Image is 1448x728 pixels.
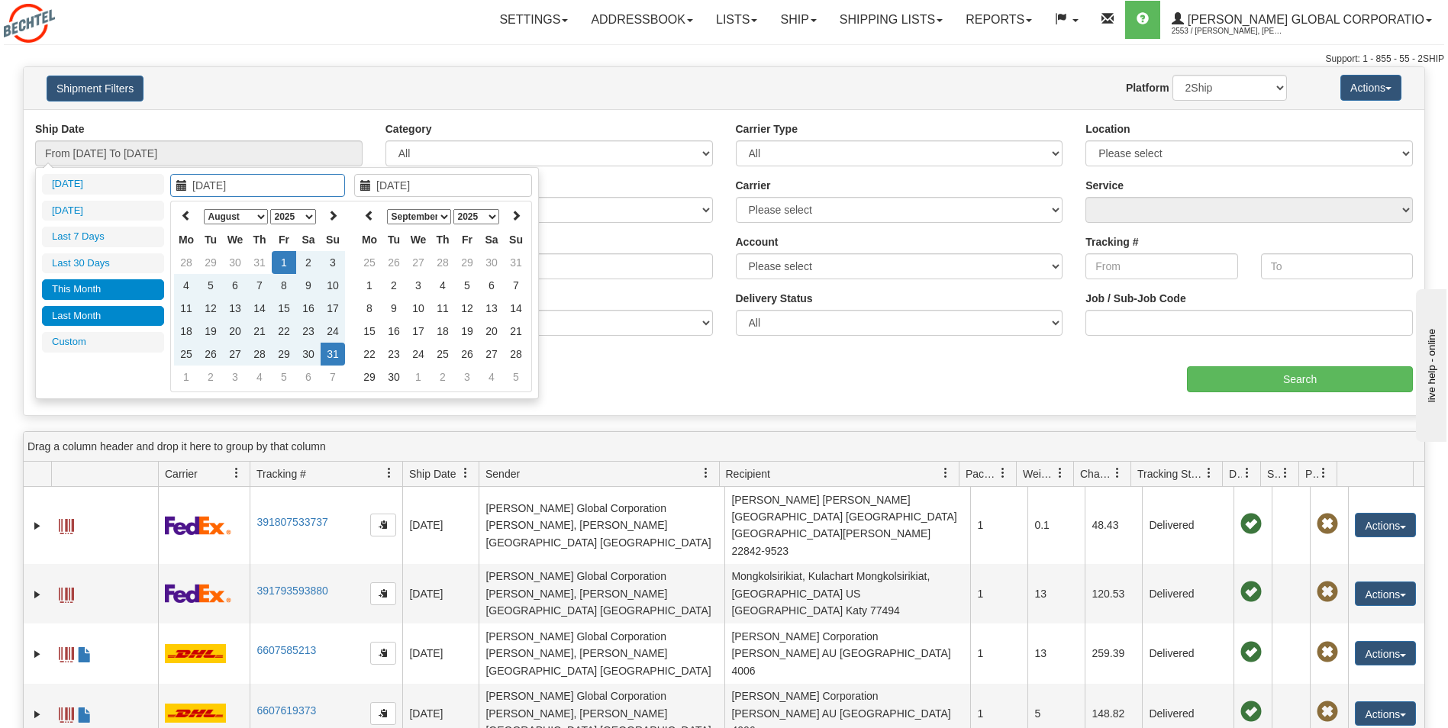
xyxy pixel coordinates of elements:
[504,320,528,343] td: 21
[406,251,431,274] td: 27
[357,343,382,366] td: 22
[1085,623,1142,683] td: 259.39
[321,228,345,251] th: Su
[198,320,223,343] td: 19
[1105,460,1130,486] a: Charge filter column settings
[1027,623,1085,683] td: 13
[1413,286,1446,442] iframe: chat widget
[406,297,431,320] td: 10
[1240,514,1262,535] span: On time
[479,623,724,683] td: [PERSON_NAME] Global Corporation [PERSON_NAME], [PERSON_NAME] [GEOGRAPHIC_DATA] [GEOGRAPHIC_DATA]
[174,320,198,343] td: 18
[165,704,226,723] img: 7 - DHL_Worldwide
[1085,234,1138,250] label: Tracking #
[402,623,479,683] td: [DATE]
[256,516,327,528] a: 391807533737
[47,76,144,101] button: Shipment Filters
[431,320,455,343] td: 18
[479,366,504,388] td: 4
[736,121,798,137] label: Carrier Type
[223,320,247,343] td: 20
[479,274,504,297] td: 6
[406,366,431,388] td: 1
[165,516,231,535] img: 2 - FedEx Express®
[431,251,455,274] td: 28
[42,201,164,221] li: [DATE]
[30,518,45,533] a: Expand
[1311,460,1337,486] a: Pickup Status filter column settings
[165,466,198,482] span: Carrier
[769,1,827,39] a: Ship
[4,53,1444,66] div: Support: 1 - 855 - 55 - 2SHIP
[42,332,164,353] li: Custom
[296,320,321,343] td: 23
[705,1,769,39] a: Lists
[1234,460,1260,486] a: Delivery Status filter column settings
[693,460,719,486] a: Sender filter column settings
[247,343,272,366] td: 28
[272,274,296,297] td: 8
[382,228,406,251] th: Tu
[579,1,705,39] a: Addressbook
[504,228,528,251] th: Su
[1196,460,1222,486] a: Tracking Status filter column settings
[247,297,272,320] td: 14
[59,640,74,665] a: Label
[256,585,327,597] a: 391793593880
[321,366,345,388] td: 7
[35,121,85,137] label: Ship Date
[1267,466,1280,482] span: Shipment Issues
[272,343,296,366] td: 29
[1240,581,1262,603] span: On time
[1340,75,1401,101] button: Actions
[479,251,504,274] td: 30
[174,366,198,388] td: 1
[247,274,272,297] td: 7
[1355,701,1416,726] button: Actions
[406,228,431,251] th: We
[504,274,528,297] td: 7
[42,253,164,274] li: Last 30 Days
[1184,13,1424,26] span: [PERSON_NAME] Global Corporatio
[1187,366,1413,392] input: Search
[357,297,382,320] td: 8
[1229,466,1242,482] span: Delivery Status
[1142,487,1234,564] td: Delivered
[488,1,579,39] a: Settings
[1240,642,1262,663] span: On time
[321,320,345,343] td: 24
[1027,564,1085,623] td: 13
[382,274,406,297] td: 2
[256,704,316,717] a: 6607619373
[174,343,198,366] td: 25
[1126,80,1169,95] label: Platform
[504,366,528,388] td: 5
[357,320,382,343] td: 15
[296,366,321,388] td: 6
[966,466,998,482] span: Packages
[30,646,45,662] a: Expand
[357,366,382,388] td: 29
[1317,701,1338,723] span: Pickup Not Assigned
[1355,641,1416,665] button: Actions
[198,366,223,388] td: 2
[247,320,272,343] td: 21
[42,306,164,327] li: Last Month
[1023,466,1055,482] span: Weight
[1027,487,1085,564] td: 0.1
[479,564,724,623] td: [PERSON_NAME] Global Corporation [PERSON_NAME], [PERSON_NAME] [GEOGRAPHIC_DATA] [GEOGRAPHIC_DATA]
[453,460,479,486] a: Ship Date filter column settings
[1355,513,1416,537] button: Actions
[223,297,247,320] td: 13
[223,251,247,274] td: 30
[954,1,1043,39] a: Reports
[42,279,164,300] li: This Month
[256,466,306,482] span: Tracking #
[402,564,479,623] td: [DATE]
[24,432,1424,462] div: grid grouping header
[247,366,272,388] td: 4
[272,320,296,343] td: 22
[990,460,1016,486] a: Packages filter column settings
[1085,253,1237,279] input: From
[455,251,479,274] td: 29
